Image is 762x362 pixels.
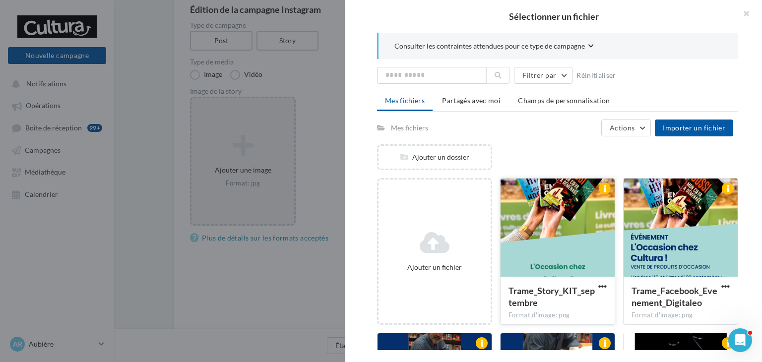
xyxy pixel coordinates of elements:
[632,311,730,320] div: Format d'image: png
[394,41,585,51] span: Consulter les contraintes attendues pour ce type de campagne
[442,96,501,105] span: Partagés avec moi
[385,96,425,105] span: Mes fichiers
[382,262,487,272] div: Ajouter un fichier
[394,41,594,53] button: Consulter les contraintes attendues pour ce type de campagne
[572,69,620,81] button: Réinitialiser
[514,67,572,84] button: Filtrer par
[728,328,752,352] iframe: Intercom live chat
[610,123,635,132] span: Actions
[632,285,717,308] span: Trame_Facebook_Evenement_Digitaleo
[361,12,746,21] h2: Sélectionner un fichier
[508,285,595,308] span: Trame_Story_KIT_septembre
[391,123,428,133] div: Mes fichiers
[655,120,733,136] button: Importer un fichier
[601,120,651,136] button: Actions
[379,152,491,162] div: Ajouter un dossier
[663,123,725,132] span: Importer un fichier
[518,96,610,105] span: Champs de personnalisation
[508,311,607,320] div: Format d'image: png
